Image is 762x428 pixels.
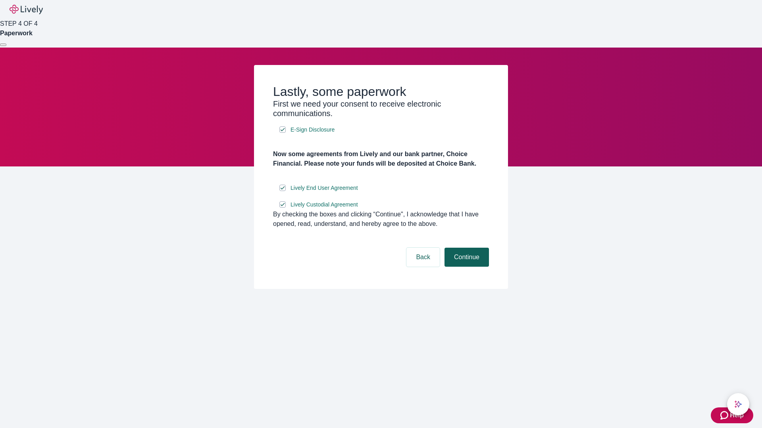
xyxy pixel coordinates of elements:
[289,183,360,193] a: e-sign disclosure document
[291,126,335,134] span: E-Sign Disclosure
[720,411,730,420] svg: Zendesk support icon
[10,5,43,14] img: Lively
[711,407,753,423] button: Zendesk support iconHelp
[734,400,742,408] svg: Lively AI Assistant
[289,200,360,210] a: e-sign disclosure document
[273,99,489,118] h3: First we need your consent to receive electronic communications.
[289,125,336,135] a: e-sign disclosure document
[291,201,358,209] span: Lively Custodial Agreement
[273,210,489,229] div: By checking the boxes and clicking “Continue", I acknowledge that I have opened, read, understand...
[730,411,744,420] span: Help
[444,248,489,267] button: Continue
[727,393,749,415] button: chat
[291,184,358,192] span: Lively End User Agreement
[406,248,440,267] button: Back
[273,84,489,99] h2: Lastly, some paperwork
[273,149,489,168] h4: Now some agreements from Lively and our bank partner, Choice Financial. Please note your funds wi...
